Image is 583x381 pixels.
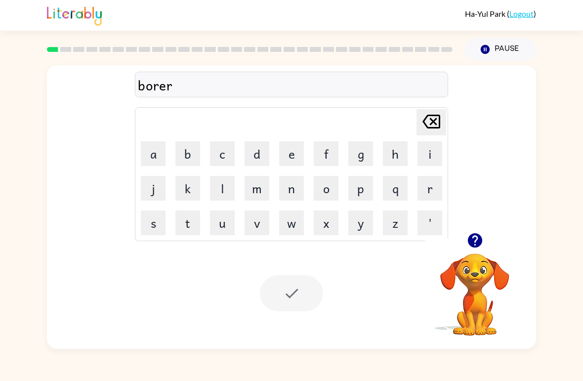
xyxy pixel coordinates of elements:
[210,141,235,166] button: c
[383,211,408,235] button: z
[279,141,304,166] button: e
[175,211,200,235] button: t
[141,176,166,201] button: j
[314,211,338,235] button: x
[348,211,373,235] button: y
[425,238,524,337] video: Your browser must support playing .mp4 files to use Literably. Please try using another browser.
[175,141,200,166] button: b
[210,211,235,235] button: u
[348,141,373,166] button: g
[314,141,338,166] button: f
[279,211,304,235] button: w
[138,75,445,95] div: borer
[314,176,338,201] button: o
[348,176,373,201] button: p
[47,4,102,26] img: Literably
[465,9,507,18] span: Ha-Yul Park
[141,211,166,235] button: s
[279,176,304,201] button: n
[464,38,536,61] button: Pause
[465,9,536,18] div: ( )
[245,211,269,235] button: v
[245,176,269,201] button: m
[210,176,235,201] button: l
[141,141,166,166] button: a
[383,176,408,201] button: q
[417,176,442,201] button: r
[175,176,200,201] button: k
[417,141,442,166] button: i
[245,141,269,166] button: d
[417,211,442,235] button: '
[509,9,534,18] a: Logout
[383,141,408,166] button: h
